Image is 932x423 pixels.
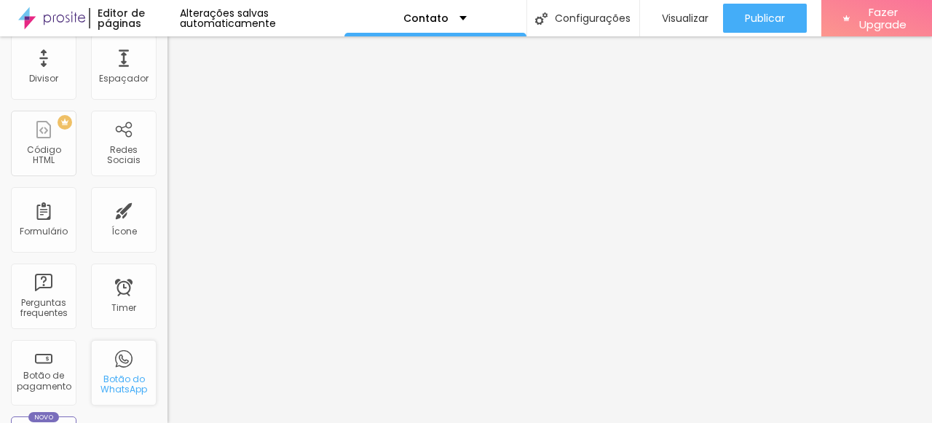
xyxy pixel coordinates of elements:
div: Perguntas frequentes [15,298,72,319]
span: Publicar [745,12,785,24]
div: Botão do WhatsApp [95,374,152,395]
div: Formulário [20,226,68,237]
div: Novo [28,412,60,422]
div: Timer [111,303,136,313]
img: Icone [535,12,548,25]
button: Publicar [723,4,807,33]
div: Alterações salvas automaticamente [180,8,344,28]
span: Fazer Upgrade [856,6,910,31]
p: Contato [403,13,449,23]
div: Ícone [111,226,137,237]
iframe: Editor [167,36,932,423]
div: Editor de páginas [89,8,180,28]
div: Código HTML [15,145,72,166]
div: Divisor [29,74,58,84]
div: Redes Sociais [95,145,152,166]
span: Visualizar [662,12,708,24]
div: Espaçador [99,74,149,84]
div: Botão de pagamento [15,371,72,392]
button: Visualizar [640,4,723,33]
